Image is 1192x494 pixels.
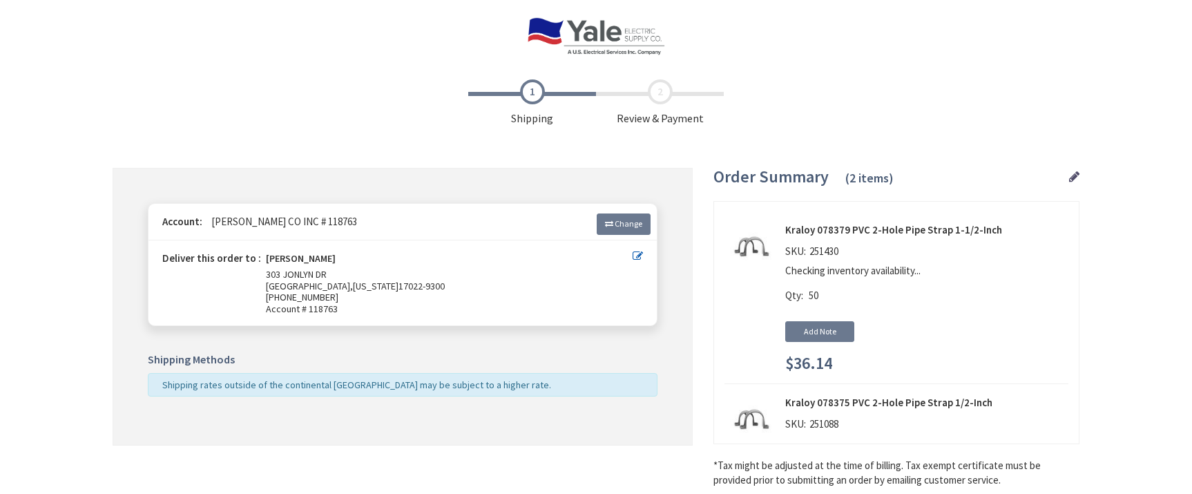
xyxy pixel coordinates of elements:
span: [PHONE_NUMBER] [266,291,338,303]
span: $36.14 [785,354,832,372]
div: SKU: [785,244,842,263]
span: [US_STATE] [353,280,398,292]
span: 303 JONLYN DR [266,268,327,281]
span: 50 [809,289,818,302]
strong: Account: [162,215,202,228]
span: [PERSON_NAME] CO INC # 118763 [204,215,357,228]
h5: Shipping Methods [148,354,657,366]
strong: Kraloy 078379 PVC 2-Hole Pipe Strap 1-1/2-Inch [785,222,1068,237]
div: SKU: [785,417,842,436]
img: Yale Electric Supply Co. [527,17,665,55]
: *Tax might be adjusted at the time of billing. Tax exempt certificate must be provided prior to s... [713,458,1079,488]
span: Shipping [468,79,596,126]
img: Kraloy 078379 PVC 2-Hole Pipe Strap 1-1/2-Inch [730,228,773,271]
strong: [PERSON_NAME] [266,253,336,269]
span: 251430 [806,245,842,258]
span: Review & Payment [596,79,724,126]
span: Account # 118763 [266,303,633,315]
span: [GEOGRAPHIC_DATA], [266,280,353,292]
span: Order Summary [713,166,829,187]
span: Shipping rates outside of the continental [GEOGRAPHIC_DATA] may be subject to a higher rate. [162,379,551,391]
p: Checking inventory availability... [785,263,1061,278]
span: Qty [785,289,801,302]
strong: Deliver this order to : [162,251,261,265]
span: 251088 [806,417,842,430]
span: Change [615,218,642,229]
img: Kraloy 078375 PVC 2-Hole Pipe Strap 1/2-Inch [730,401,773,444]
strong: Kraloy 078375 PVC 2-Hole Pipe Strap 1/2-Inch [785,395,1068,410]
span: (2 items) [845,170,894,186]
span: 17022-9300 [398,280,445,292]
a: Change [597,213,651,234]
